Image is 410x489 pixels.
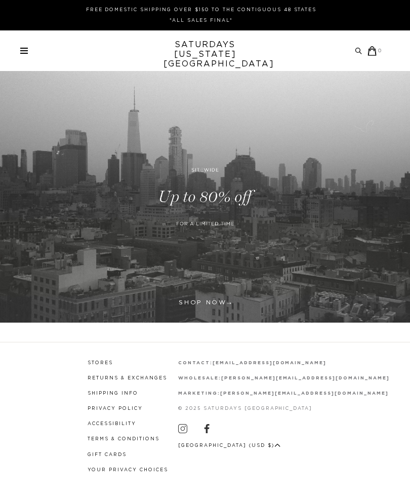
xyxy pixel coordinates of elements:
a: Stores [88,361,113,365]
strong: wholesale: [178,376,221,380]
strong: contact: [178,361,213,365]
a: 0 [367,46,382,56]
a: Shipping Info [88,391,138,396]
a: Gift Cards [88,452,127,457]
a: Your privacy choices [88,468,168,472]
a: [PERSON_NAME][EMAIL_ADDRESS][DOMAIN_NAME] [220,391,389,396]
strong: marketing: [178,391,220,396]
button: [GEOGRAPHIC_DATA] (USD $) [178,442,280,449]
p: © 2025 Saturdays [GEOGRAPHIC_DATA] [178,405,390,412]
p: FREE DOMESTIC SHIPPING OVER $150 TO THE CONTIGUOUS 48 STATES [24,6,378,14]
small: 0 [378,49,382,53]
p: *ALL SALES FINAL* [24,17,378,24]
a: Privacy Policy [88,406,143,411]
a: [EMAIL_ADDRESS][DOMAIN_NAME] [213,361,326,365]
a: Accessibility [88,422,136,426]
a: Returns & Exchanges [88,376,167,380]
a: SATURDAYS[US_STATE][GEOGRAPHIC_DATA] [163,40,247,69]
a: Terms & Conditions [88,437,159,441]
a: [PERSON_NAME][EMAIL_ADDRESS][DOMAIN_NAME] [221,376,390,380]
